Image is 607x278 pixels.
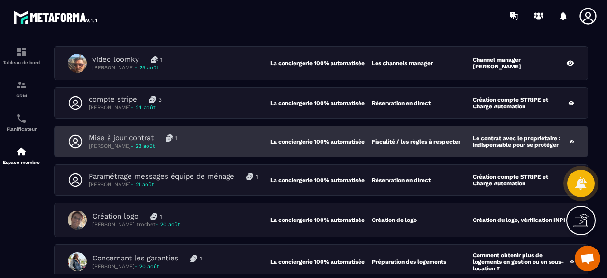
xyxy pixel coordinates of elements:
span: - 21 août [131,182,154,188]
p: Planificateur [2,126,40,132]
img: messages [151,56,158,63]
a: Ouvrir le chat [575,246,600,271]
p: Réservation en direct [372,177,431,183]
a: formationformationTableau de bord [2,39,40,72]
p: Création logo [92,212,138,221]
p: Tableau de bord [2,60,40,65]
span: - 20 août [156,221,180,228]
img: automations [16,146,27,157]
p: Les channels manager [372,60,433,67]
p: Préparation des logements [372,259,446,265]
p: Comment obtenir plus de logements en gestion ou en sous-location ? [473,252,570,272]
p: Création compte STRIPE et Charge Automation [473,96,568,110]
p: La conciergerie 100% automatisée [270,138,372,145]
span: - 20 août [135,263,159,269]
p: La conciergerie 100% automatisée [270,100,372,106]
img: logo [13,9,99,26]
span: - 25 août [135,65,159,71]
p: [PERSON_NAME] [89,143,177,150]
p: Création du logo, vérification INPI [473,217,565,223]
p: [PERSON_NAME] trochet [92,221,180,228]
p: La conciergerie 100% automatisée [270,177,372,183]
img: messages [246,173,253,180]
p: video loomky [92,55,139,64]
p: 3 [158,96,162,104]
p: CRM [2,93,40,98]
img: messages [190,255,197,262]
img: formation [16,79,27,91]
img: messages [166,134,173,142]
p: Création de logo [372,217,417,223]
p: 1 [160,56,163,64]
span: - 23 août [131,143,155,149]
p: [PERSON_NAME] [92,64,163,71]
p: 1 [256,173,258,181]
p: La conciergerie 100% automatisée [270,217,372,223]
p: compte stripe [89,95,137,104]
p: Le contrat avec le propriétaire : indispensable pour se protéger [473,135,570,148]
p: La conciergerie 100% automatisée [270,259,372,265]
img: formation [16,46,27,58]
p: Paramétrage messages équipe de ménage [89,172,234,181]
a: schedulerschedulerPlanificateur [2,105,40,139]
p: Réservation en direct [372,100,431,106]
p: [PERSON_NAME] [89,181,258,188]
img: messages [149,96,156,103]
p: 1 [175,134,177,142]
p: [PERSON_NAME] [89,104,162,111]
p: La conciergerie 100% automatisée [270,60,372,67]
p: Création compte STRIPE et Charge Automation [473,173,568,187]
img: scheduler [16,113,27,124]
p: 1 [160,213,162,220]
a: automationsautomationsEspace membre [2,139,40,172]
p: Fiscalité / les règles à respecter [372,138,460,145]
p: Concernant les garanties [92,254,178,263]
a: formationformationCRM [2,72,40,105]
p: Mise à jour contrat [89,134,154,143]
p: [PERSON_NAME] [92,263,202,270]
p: 1 [200,255,202,262]
p: Channel manager [PERSON_NAME] [473,57,566,70]
span: - 24 août [131,105,156,111]
p: Espace membre [2,160,40,165]
img: messages [150,213,157,220]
